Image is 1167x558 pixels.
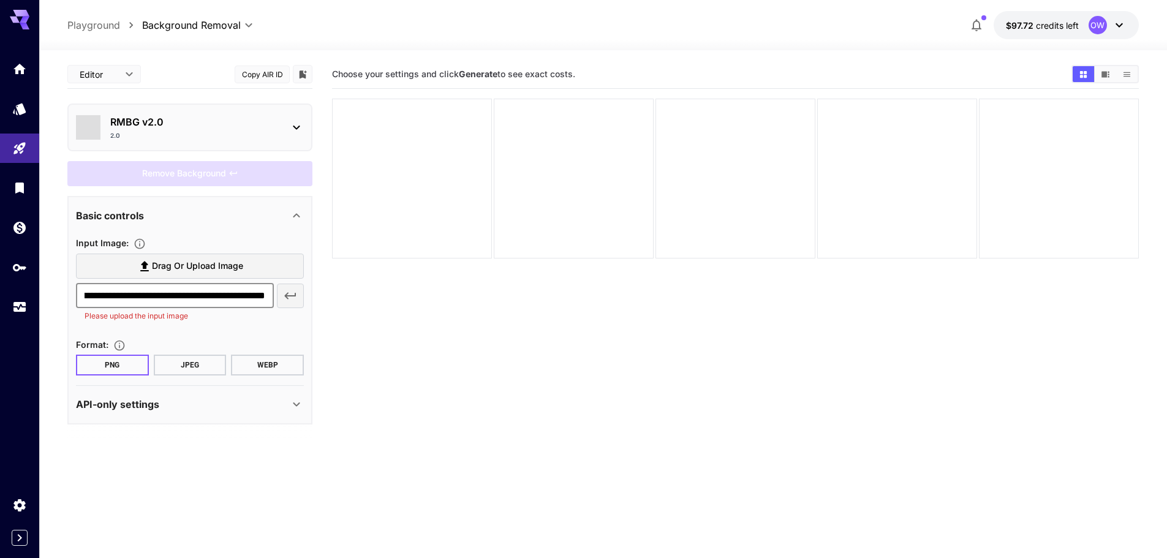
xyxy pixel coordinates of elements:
p: Basic controls [76,208,144,223]
div: RMBG v2.02.0 [76,110,304,145]
button: Specifies the input image to be processed. [129,238,151,250]
div: $97.72464 [1006,19,1079,32]
nav: breadcrumb [67,18,142,32]
p: Please upload the input image [85,310,265,322]
div: Models [12,101,27,116]
button: $97.72464OW [994,11,1139,39]
div: Wallet [12,220,27,235]
span: Choose your settings and click to see exact costs. [332,69,575,79]
div: API-only settings [76,390,304,419]
span: $97.72 [1006,20,1036,31]
div: Show media in grid viewShow media in video viewShow media in list view [1071,65,1139,83]
p: 2.0 [110,131,120,140]
span: Drag or upload image [152,258,243,274]
button: Show media in video view [1095,66,1116,82]
div: API Keys [12,260,27,275]
button: PNG [76,355,149,375]
b: Generate [459,69,497,79]
button: Choose the file format for the output image. [108,339,130,352]
span: Background Removal [142,18,241,32]
span: credits left [1036,20,1079,31]
label: Drag or upload image [76,254,304,279]
div: Basic controls [76,201,304,230]
span: Editor [80,68,118,81]
div: OW [1089,16,1107,34]
p: API-only settings [76,397,159,412]
div: Usage [12,300,27,315]
div: Settings [12,497,27,513]
a: Playground [67,18,120,32]
div: Library [12,180,27,195]
div: Playground [12,141,27,156]
button: JPEG [154,355,227,375]
button: WEBP [231,355,304,375]
div: Home [12,61,27,77]
button: Show media in grid view [1073,66,1094,82]
button: Add to library [297,67,308,81]
button: Expand sidebar [12,530,28,546]
button: Show media in list view [1116,66,1138,82]
span: Format : [76,339,108,350]
p: RMBG v2.0 [110,115,279,129]
span: Input Image : [76,238,129,248]
button: Copy AIR ID [235,66,290,83]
